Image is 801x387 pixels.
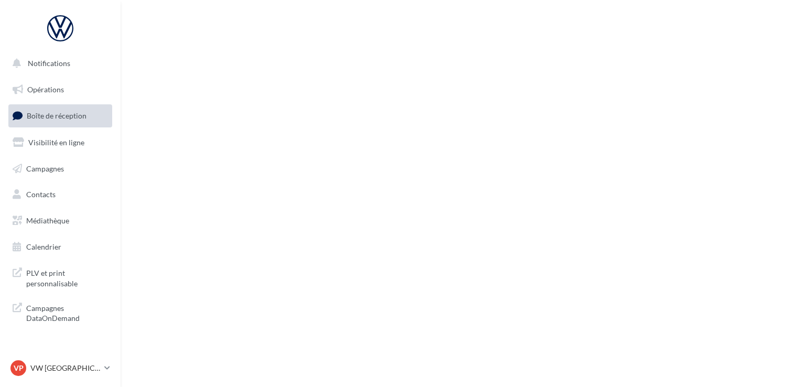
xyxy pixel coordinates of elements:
a: Opérations [6,79,114,101]
p: VW [GEOGRAPHIC_DATA] 13 [30,363,100,373]
span: Opérations [27,85,64,94]
span: Contacts [26,190,56,199]
a: PLV et print personnalisable [6,262,114,293]
span: Campagnes DataOnDemand [26,301,108,324]
span: Calendrier [26,242,61,251]
button: Notifications [6,52,110,74]
span: Visibilité en ligne [28,138,84,147]
span: Boîte de réception [27,111,86,120]
a: Médiathèque [6,210,114,232]
a: Boîte de réception [6,104,114,127]
a: VP VW [GEOGRAPHIC_DATA] 13 [8,358,112,378]
span: PLV et print personnalisable [26,266,108,288]
a: Visibilité en ligne [6,132,114,154]
span: Médiathèque [26,216,69,225]
a: Calendrier [6,236,114,258]
a: Campagnes DataOnDemand [6,297,114,328]
a: Campagnes [6,158,114,180]
span: VP [14,363,24,373]
span: Campagnes [26,164,64,173]
span: Notifications [28,59,70,68]
a: Contacts [6,184,114,206]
